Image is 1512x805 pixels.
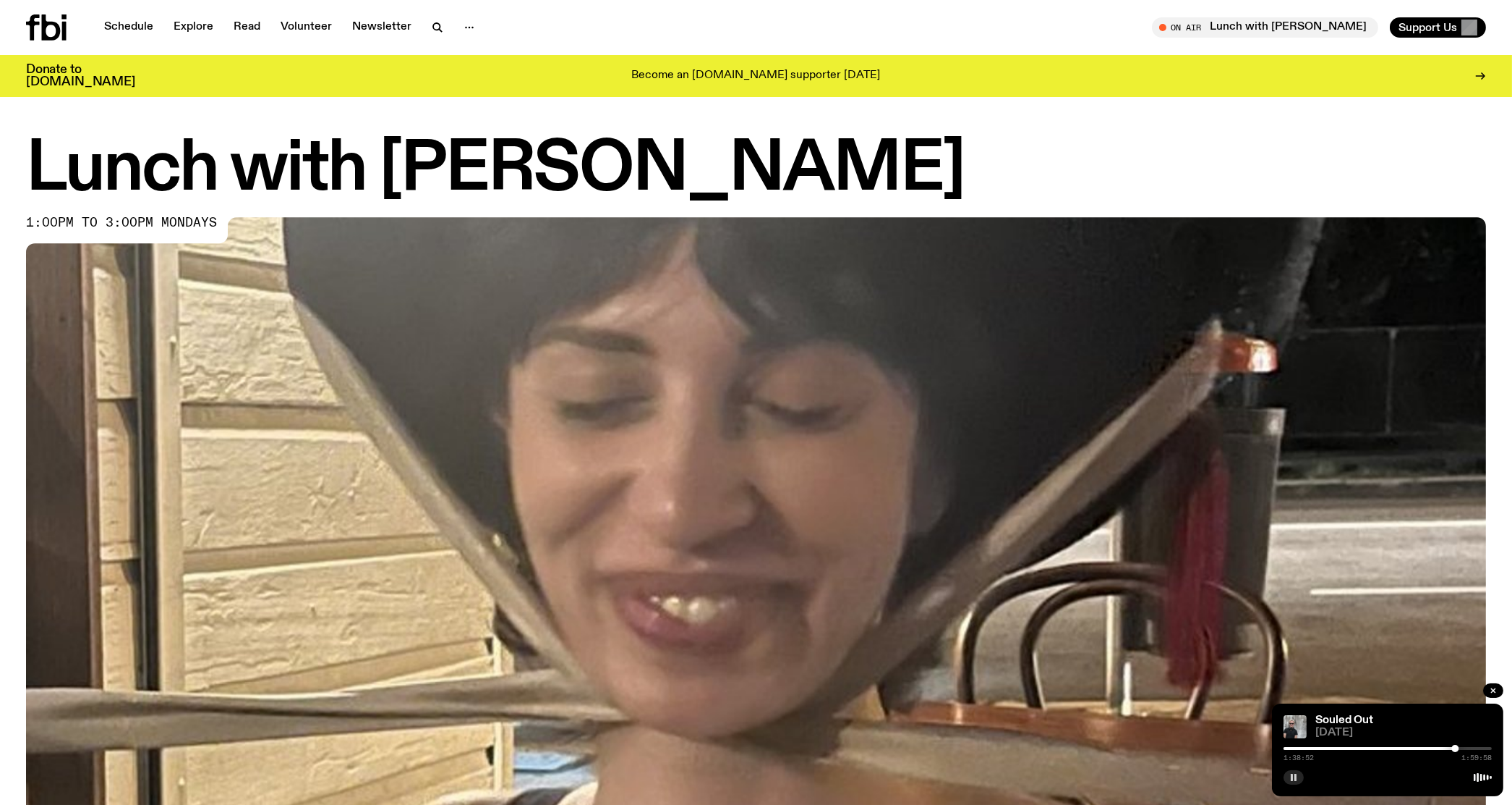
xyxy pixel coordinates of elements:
button: Support Us [1390,17,1486,38]
span: 1:00pm to 3:00pm mondays [26,217,217,229]
h1: Lunch with [PERSON_NAME] [26,138,1486,203]
button: On AirLunch with [PERSON_NAME] [1152,17,1378,38]
img: Stephen looks directly at the camera, wearing a black tee, black sunglasses and headphones around... [1284,715,1307,738]
a: Schedule [95,17,162,38]
a: Souled Out [1315,715,1373,726]
span: 1:59:58 [1461,754,1492,762]
span: [DATE] [1315,728,1492,738]
h3: Donate to [DOMAIN_NAME] [26,64,135,88]
a: Volunteer [272,17,341,38]
span: Support Us [1398,21,1457,34]
span: Tune in live [1168,22,1371,33]
a: Read [225,17,269,38]
span: 1:38:52 [1284,754,1314,762]
a: Explore [165,17,222,38]
p: Become an [DOMAIN_NAME] supporter [DATE] [632,69,881,83]
a: Newsletter [343,17,420,38]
